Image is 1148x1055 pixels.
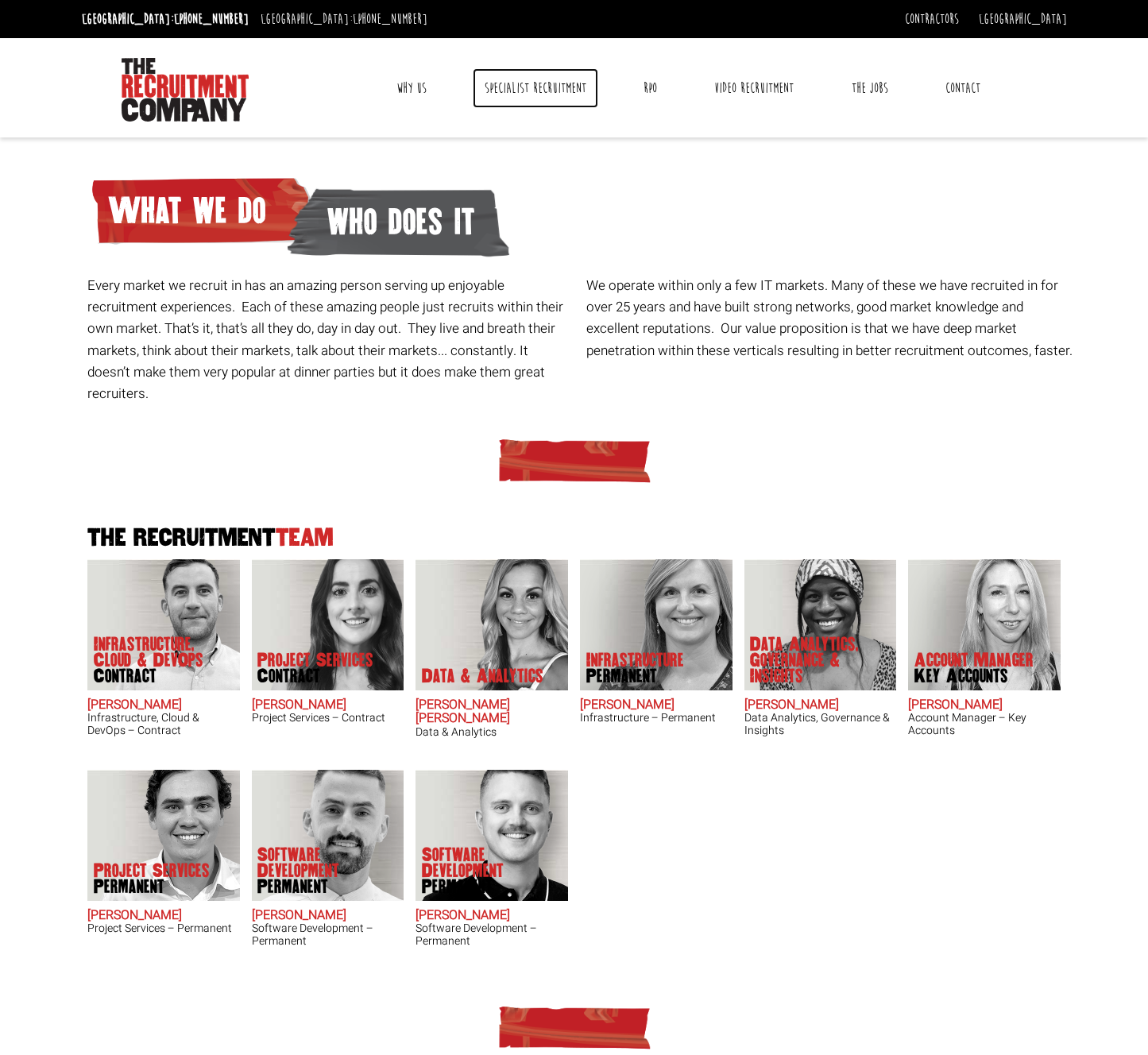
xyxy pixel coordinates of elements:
[914,652,1034,684] p: Account Manager
[94,636,221,684] p: Infrastructure, Cloud & DevOps
[87,922,240,934] h3: Project Services – Permanent
[416,726,568,738] h3: Data & Analytics
[252,698,404,713] h2: [PERSON_NAME]
[744,698,897,713] h2: [PERSON_NAME]
[257,668,373,684] span: Contract
[908,559,1061,690] img: Frankie Gaffney's our Account Manager Key Accounts
[416,909,568,923] h2: [PERSON_NAME]
[257,879,385,895] span: Permanent
[416,698,568,726] h2: [PERSON_NAME] [PERSON_NAME]
[905,10,959,28] a: Contractors
[580,559,732,690] img: Amanda Evans's Our Infrastructure Permanent
[174,10,249,28] a: [PHONE_NUMBER]
[1069,341,1073,361] span: .
[353,10,427,28] a: [PHONE_NUMBER]
[416,770,568,901] img: Sam Williamson does Software Development Permanent
[94,879,210,895] span: Permanent
[586,668,684,684] span: Permanent
[257,6,431,32] li: [GEOGRAPHIC_DATA]:
[252,712,404,724] h3: Project Services – Contract
[422,847,549,895] p: Software Development
[416,922,568,947] h3: Software Development – Permanent
[422,879,549,895] span: Permanent
[276,524,334,551] span: Team
[87,559,240,690] img: Adam Eshet does Infrastructure, Cloud & DevOps Contract
[422,668,543,684] p: Data & Analytics
[251,559,404,690] img: Claire Sheerin does Project Services Contract
[908,712,1061,736] h3: Account Manager – Key Accounts
[78,6,253,32] li: [GEOGRAPHIC_DATA]:
[252,922,404,947] h3: Software Development – Permanent
[385,68,439,108] a: Why Us
[632,68,669,108] a: RPO
[744,712,897,736] h3: Data Analytics, Governance & Insights
[87,698,240,713] h2: [PERSON_NAME]
[908,698,1061,713] h2: [PERSON_NAME]
[257,652,373,684] p: Project Services
[257,847,385,895] p: Software Development
[586,652,684,684] p: Infrastructure
[586,275,1073,361] p: We operate within only a few IT markets. Many of these we have recruited in for over 25 years and...
[580,698,732,713] h2: [PERSON_NAME]
[87,909,240,923] h2: [PERSON_NAME]
[750,636,877,684] p: Data Analytics, Governance & Insights
[933,68,992,108] a: Contact
[744,559,896,690] img: Chipo Riva does Data Analytics, Governance & Insights
[87,712,240,736] h3: Infrastructure, Cloud & DevOps – Contract
[580,712,732,724] h3: Infrastructure – Permanent
[473,68,598,108] a: Specialist Recruitment
[94,863,210,895] p: Project Services
[94,668,221,684] span: Contract
[702,68,806,108] a: Video Recruitment
[979,10,1067,28] a: [GEOGRAPHIC_DATA]
[251,770,404,901] img: Liam Cox does Software Development Permanent
[252,909,404,923] h2: [PERSON_NAME]
[840,68,900,108] a: The Jobs
[87,275,574,404] p: Every market we recruit in has an amazing person serving up enjoyable recruitment experiences. Ea...
[914,668,1034,684] span: Key Accounts
[87,770,240,901] img: Sam McKay does Project Services Permanent
[416,559,568,690] img: Anna-Maria Julie does Data & Analytics
[122,58,249,122] img: The Recruitment Company
[82,526,1067,551] h2: The Recruitment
